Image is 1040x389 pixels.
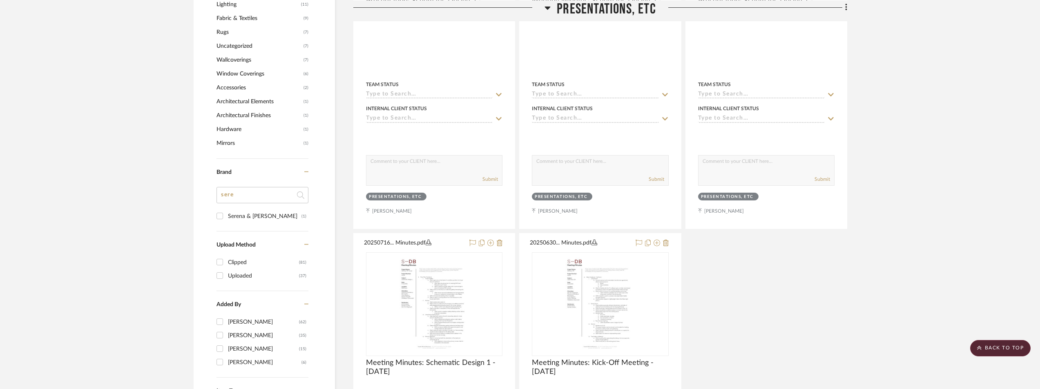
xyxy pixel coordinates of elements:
div: [PERSON_NAME] [228,329,299,342]
div: Uploaded [228,269,299,282]
div: Clipped [228,256,299,269]
span: (1) [304,123,308,136]
span: Mirrors [216,136,301,150]
button: Submit [649,176,664,183]
div: Internal Client Status [698,105,759,112]
div: (62) [299,316,306,329]
button: Submit [482,176,498,183]
span: Rugs [216,25,301,39]
span: (7) [304,26,308,39]
div: Team Status [366,81,399,88]
span: Added By [216,302,241,307]
div: (81) [299,256,306,269]
span: Architectural Elements [216,95,301,109]
button: 20250716... Minutes.pdf [364,238,464,248]
div: (6) [301,356,306,369]
button: 20250630... Minutes.pdf [530,238,630,248]
div: (35) [299,329,306,342]
div: PRESENTATIONS, ETC [701,194,754,200]
span: (1) [304,109,308,122]
scroll-to-top-button: BACK TO TOP [970,340,1031,356]
div: [PERSON_NAME] [228,316,299,329]
span: (1) [304,137,308,150]
div: PRESENTATIONS, ETC [535,194,587,200]
div: (37) [299,269,306,282]
input: Search Brands [216,187,308,203]
span: Upload Method [216,242,256,248]
input: Type to Search… [698,115,825,123]
button: Submit [815,176,830,183]
div: Internal Client Status [532,105,593,112]
span: Wallcoverings [216,53,301,67]
div: Team Status [532,81,565,88]
input: Type to Search… [366,115,493,123]
span: Window Coverings [216,67,301,81]
span: (2) [304,81,308,94]
span: Architectural Finishes [216,109,301,122]
div: (1) [301,210,306,223]
div: (15) [299,342,306,356]
span: Accessories [216,81,301,95]
span: (1) [304,95,308,108]
span: (7) [304,40,308,53]
input: Type to Search… [532,115,658,123]
span: Meeting Minutes: Kick-Off Meeting - [DATE] [532,358,668,376]
span: Meeting Minutes: Schematic Design 1 - [DATE] [366,358,502,376]
input: Type to Search… [532,91,658,99]
input: Type to Search… [698,91,825,99]
div: Internal Client Status [366,105,427,112]
div: Serena & [PERSON_NAME] [228,210,301,223]
span: (7) [304,53,308,67]
img: Meeting Minutes: Kick-Off Meeting - 06.30.2025 [561,253,640,355]
span: Uncategorized [216,39,301,53]
div: Team Status [698,81,731,88]
span: (9) [304,12,308,25]
img: Meeting Minutes: Schematic Design 1 - 07.16.2025 [395,253,474,355]
span: (6) [304,67,308,80]
span: Brand [216,169,232,175]
div: [PERSON_NAME] [228,342,299,356]
span: Hardware [216,122,301,136]
div: PRESENTATIONS, ETC [369,194,422,200]
input: Type to Search… [366,91,493,99]
span: Fabric & Textiles [216,11,301,25]
div: [PERSON_NAME] [228,356,301,369]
